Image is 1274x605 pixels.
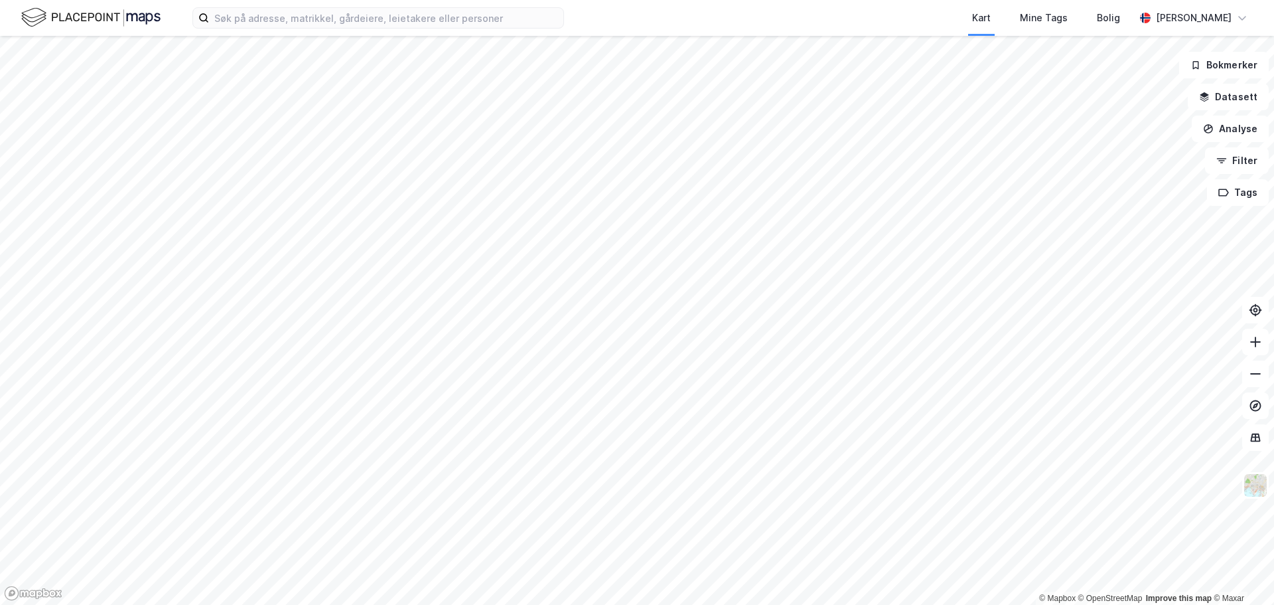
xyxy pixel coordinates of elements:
[21,6,161,29] img: logo.f888ab2527a4732fd821a326f86c7f29.svg
[1243,473,1268,498] img: Z
[972,10,991,26] div: Kart
[1188,84,1269,110] button: Datasett
[1146,594,1212,603] a: Improve this map
[1039,594,1076,603] a: Mapbox
[1097,10,1120,26] div: Bolig
[1207,179,1269,206] button: Tags
[1078,594,1143,603] a: OpenStreetMap
[4,586,62,601] a: Mapbox homepage
[1179,52,1269,78] button: Bokmerker
[1205,147,1269,174] button: Filter
[1208,541,1274,605] iframe: Chat Widget
[1156,10,1232,26] div: [PERSON_NAME]
[209,8,563,28] input: Søk på adresse, matrikkel, gårdeiere, leietakere eller personer
[1020,10,1068,26] div: Mine Tags
[1192,116,1269,142] button: Analyse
